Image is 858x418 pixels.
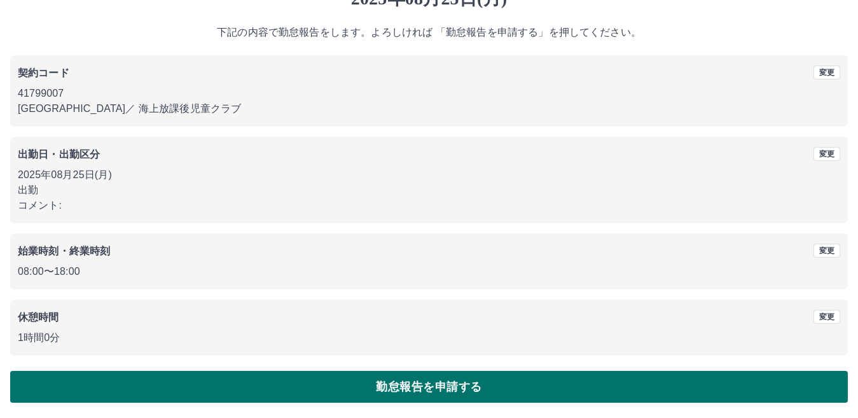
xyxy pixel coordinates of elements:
[18,264,840,279] p: 08:00 〜 18:00
[18,198,840,213] p: コメント:
[813,310,840,324] button: 変更
[10,25,848,40] p: 下記の内容で勤怠報告をします。よろしければ 「勤怠報告を申請する」を押してください。
[18,101,840,116] p: [GEOGRAPHIC_DATA] ／ 海上放課後児童クラブ
[18,183,840,198] p: 出勤
[813,244,840,258] button: 変更
[10,371,848,403] button: 勤怠報告を申請する
[18,312,59,323] b: 休憩時間
[18,67,69,78] b: 契約コード
[18,330,840,345] p: 1時間0分
[813,66,840,80] button: 変更
[18,86,840,101] p: 41799007
[18,167,840,183] p: 2025年08月25日(月)
[18,246,110,256] b: 始業時刻・終業時刻
[18,149,100,160] b: 出勤日・出勤区分
[813,147,840,161] button: 変更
